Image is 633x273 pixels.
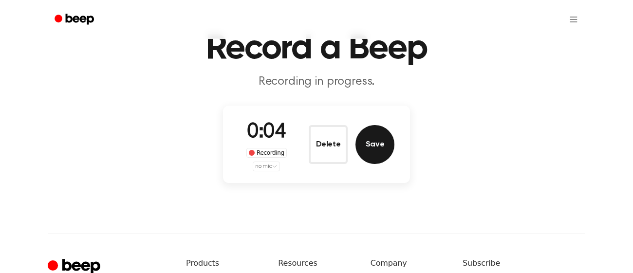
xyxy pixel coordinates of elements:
a: Beep [48,10,103,29]
button: Open menu [562,8,585,31]
p: Recording in progress. [130,74,503,90]
h6: Subscribe [463,257,585,269]
h1: Record a Beep [67,31,566,66]
button: Save Audio Record [355,125,394,164]
span: no mic [255,162,272,171]
h6: Resources [278,257,354,269]
button: no mic [253,162,280,171]
h6: Products [186,257,262,269]
h6: Company [371,257,447,269]
span: 0:04 [247,122,286,143]
div: Recording [246,148,287,158]
button: Delete Audio Record [309,125,348,164]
